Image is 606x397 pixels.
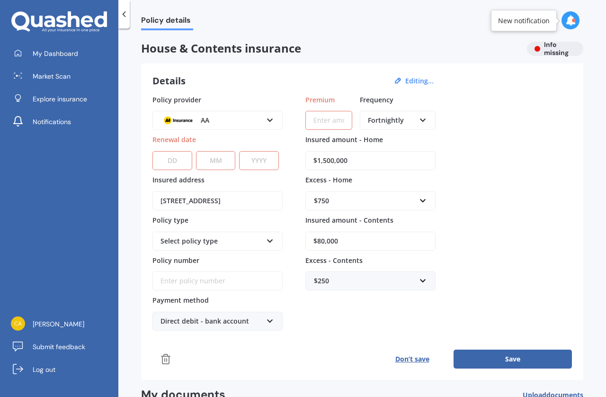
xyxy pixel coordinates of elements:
div: Select policy type [160,236,262,246]
a: Submit feedback [7,337,118,356]
a: [PERSON_NAME] [7,315,118,334]
span: Insured amount - Contents [305,216,393,225]
a: Notifications [7,112,118,131]
img: AA.webp [160,114,196,127]
span: Premium [305,95,335,104]
span: Frequency [360,95,393,104]
span: Policy number [152,255,199,264]
a: Log out [7,360,118,379]
span: Log out [33,365,55,374]
img: 5962fdc95e8388ed4606f2bbcc6272e5 [11,316,25,331]
span: Insured address [152,175,205,184]
span: Excess - Contents [305,255,363,264]
div: Fortnightly [368,115,415,126]
input: Enter amount [305,111,352,130]
span: Explore insurance [33,94,87,104]
h3: Details [152,75,186,87]
span: My Dashboard [33,49,78,58]
div: Direct debit - bank account [160,316,262,326]
a: Market Scan [7,67,118,86]
span: Notifications [33,117,71,126]
input: Enter amount [305,232,436,251]
div: New notification [498,16,550,26]
span: Market Scan [33,72,71,81]
span: Insured amount - Home [305,135,383,144]
a: My Dashboard [7,44,118,63]
span: Payment method [152,296,209,305]
a: Explore insurance [7,90,118,108]
span: Submit feedback [33,342,85,352]
span: Renewal date [152,135,196,144]
button: Save [454,350,572,369]
span: [PERSON_NAME] [33,319,84,329]
input: Enter amount [305,151,436,170]
button: Don’t save [371,350,454,369]
span: Policy provider [152,95,201,104]
span: Policy details [141,16,193,28]
div: $750 [314,196,416,206]
div: $250 [314,276,416,286]
span: House & Contents insurance [141,42,519,55]
span: Excess - Home [305,175,352,184]
input: Enter policy number [152,271,283,290]
div: AA [160,115,262,126]
button: Editing... [402,77,437,85]
input: Enter address [152,191,283,210]
span: Policy type [152,216,188,225]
